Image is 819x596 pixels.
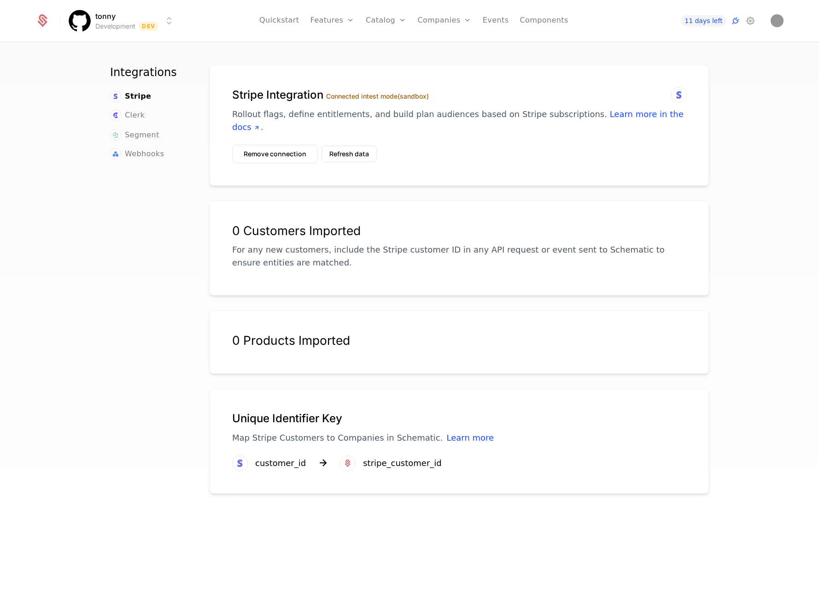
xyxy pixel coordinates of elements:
a: Learn more [446,433,494,443]
div: Development [95,22,135,31]
span: Dev [139,22,158,31]
span: Webhooks [125,148,164,159]
a: Stripe [110,91,151,102]
h1: Stripe Integration [232,88,686,102]
nav: Main [110,65,187,160]
img: tonny [69,10,91,32]
span: Stripe [125,91,151,102]
a: Clerk [110,110,145,121]
span: Segment [125,130,159,141]
button: Select environment [71,11,175,31]
img: Tonny [771,14,784,27]
button: Remove connection [232,145,318,163]
p: Rollout flags, define entitlements, and build plan audiences based on Stripe subscriptions. . [232,108,686,134]
div: customer_id [255,457,306,470]
div: stripe_customer_id [363,457,442,470]
button: Open user button [771,14,784,27]
a: Integrations [730,15,741,26]
span: Clerk [125,110,145,121]
a: Settings [745,15,756,26]
span: tonny [95,11,116,22]
a: 11 days left [681,15,726,26]
p: For any new customers, include the Stripe customer ID in any API request or event sent to Schemat... [232,243,686,269]
h1: Unique Identifier Key [232,411,686,426]
a: Webhooks [110,148,164,159]
p: Map Stripe Customers to Companies in Schematic. [232,431,686,444]
a: Segment [110,130,159,141]
button: Refresh data [322,146,377,162]
div: 0 Customers Imported [232,223,686,238]
h1: Integrations [110,65,187,80]
label: Connected in test mode (sandbox) [326,92,429,100]
div: 0 Products Imported [232,333,686,348]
